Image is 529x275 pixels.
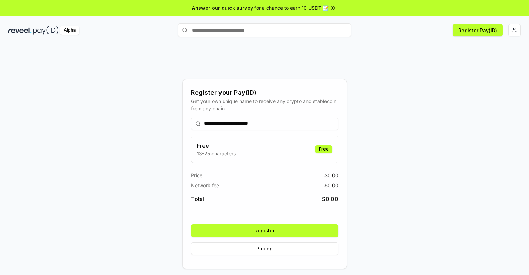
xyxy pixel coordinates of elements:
[324,172,338,179] span: $ 0.00
[453,24,503,36] button: Register Pay(ID)
[191,182,219,189] span: Network fee
[60,26,79,35] div: Alpha
[197,150,236,157] p: 13-25 characters
[192,4,253,11] span: Answer our quick survey
[254,4,329,11] span: for a chance to earn 10 USDT 📝
[191,242,338,255] button: Pricing
[197,141,236,150] h3: Free
[191,172,202,179] span: Price
[315,145,332,153] div: Free
[8,26,32,35] img: reveel_dark
[324,182,338,189] span: $ 0.00
[191,97,338,112] div: Get your own unique name to receive any crypto and stablecoin, from any chain
[191,88,338,97] div: Register your Pay(ID)
[191,195,204,203] span: Total
[322,195,338,203] span: $ 0.00
[191,224,338,237] button: Register
[33,26,59,35] img: pay_id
